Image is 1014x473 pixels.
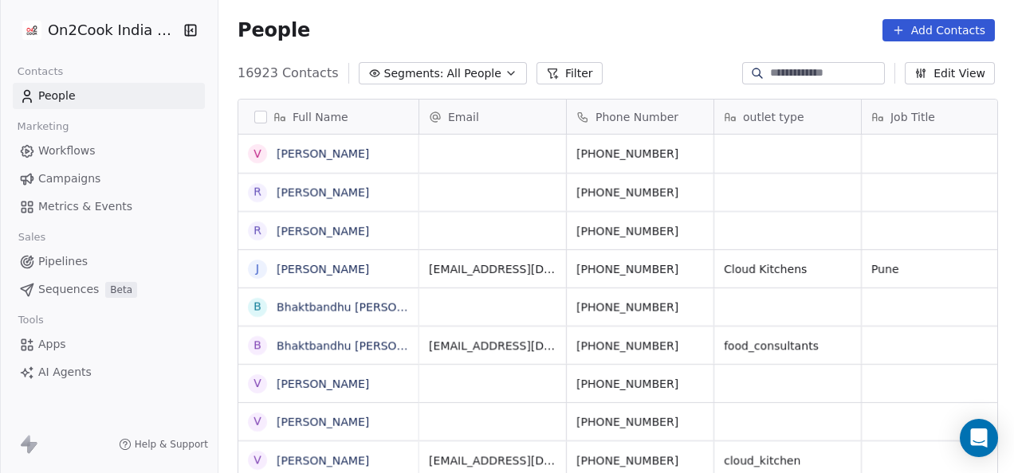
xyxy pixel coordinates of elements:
span: food_consultants [724,338,851,354]
span: People [38,88,76,104]
span: [PHONE_NUMBER] [576,223,704,239]
div: Full Name [238,100,419,134]
a: Bhaktbandhu [PERSON_NAME] [277,339,447,352]
div: R [253,222,261,239]
span: Help & Support [135,438,208,451]
div: V [253,451,261,468]
span: cloud_kitchen [724,452,851,468]
span: Sales [11,225,53,249]
span: All People [447,65,501,82]
a: People [13,83,205,109]
div: Email [419,100,566,134]
a: [PERSON_NAME] [277,263,369,276]
span: [PHONE_NUMBER] [576,376,704,392]
span: Email [448,109,479,125]
span: Segments: [384,65,444,82]
span: outlet type [743,109,804,125]
span: [PHONE_NUMBER] [576,146,704,162]
a: Help & Support [119,438,208,451]
div: Job Title [862,100,1008,134]
div: V [253,413,261,430]
a: [PERSON_NAME] [277,416,369,428]
span: On2Cook India Pvt. Ltd. [48,20,179,41]
span: [PHONE_NUMBER] [576,261,704,277]
a: Apps [13,331,205,358]
a: [PERSON_NAME] [277,454,369,467]
span: Cloud Kitchens [724,261,851,277]
span: Workflows [38,143,96,159]
div: R [253,184,261,201]
span: Beta [105,282,137,298]
a: [PERSON_NAME] [277,377,369,390]
span: People [238,18,310,42]
button: On2Cook India Pvt. Ltd. [19,17,172,44]
span: [EMAIL_ADDRESS][DOMAIN_NAME] [429,338,556,354]
a: AI Agents [13,359,205,385]
span: Job Title [890,109,935,125]
span: Tools [11,308,50,332]
a: Workflows [13,138,205,164]
a: Pipelines [13,248,205,275]
div: Open Intercom Messenger [960,419,998,457]
a: Campaigns [13,166,205,192]
span: [EMAIL_ADDRESS][DOMAIN_NAME] [429,261,556,277]
a: SequencesBeta [13,276,205,303]
div: Phone Number [567,100,713,134]
span: [EMAIL_ADDRESS][DOMAIN_NAME] [429,452,556,468]
span: [PHONE_NUMBER] [576,299,704,315]
div: B [253,299,261,315]
span: Pune [871,261,999,277]
div: outlet type [714,100,861,134]
a: [PERSON_NAME] [277,147,369,160]
span: [PHONE_NUMBER] [576,338,704,354]
span: Pipelines [38,253,88,270]
span: AI Agents [38,364,92,381]
span: Marketing [10,115,76,139]
span: Phone Number [595,109,678,125]
span: Full Name [293,109,348,125]
span: Sequences [38,281,99,298]
div: B [253,337,261,354]
a: [PERSON_NAME] [277,225,369,237]
span: Apps [38,336,66,353]
span: 16923 Contacts [238,64,339,83]
span: [PHONE_NUMBER] [576,414,704,430]
a: Metrics & Events [13,193,205,220]
div: J [256,260,259,277]
span: Contacts [10,60,70,84]
a: Bhaktbandhu [PERSON_NAME] [277,301,447,314]
span: [PHONE_NUMBER] [576,452,704,468]
button: Add Contacts [882,19,995,41]
div: V [253,146,261,162]
span: [PHONE_NUMBER] [576,185,704,201]
button: Filter [536,62,603,84]
button: Edit View [905,62,995,84]
a: [PERSON_NAME] [277,186,369,199]
span: Metrics & Events [38,198,132,215]
div: V [253,375,261,392]
img: on2cook%20logo-04%20copy.jpg [22,21,41,40]
span: Campaigns [38,170,100,187]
